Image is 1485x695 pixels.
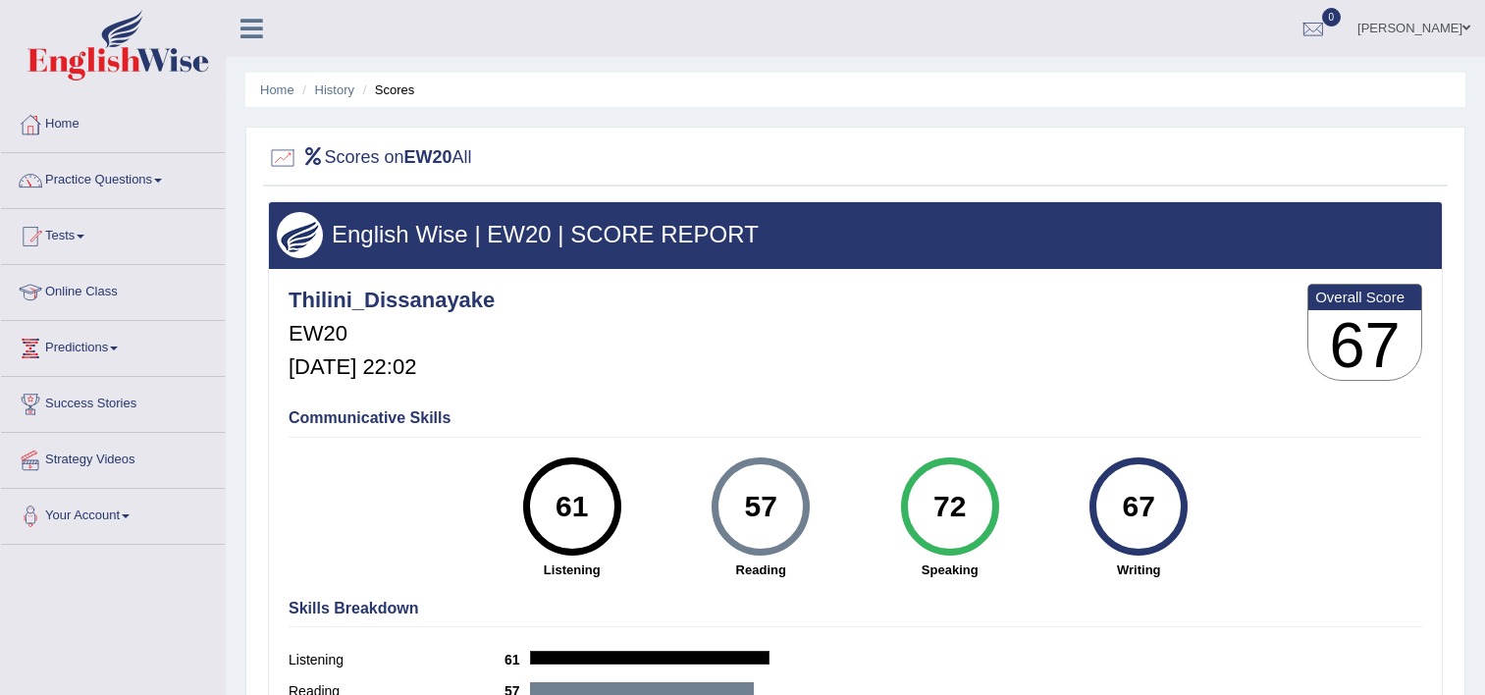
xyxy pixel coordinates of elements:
[914,465,985,548] div: 72
[315,82,354,97] a: History
[488,561,658,579] strong: Listening
[1,153,225,202] a: Practice Questions
[260,82,294,97] a: Home
[1,97,225,146] a: Home
[1103,465,1175,548] div: 67
[1054,561,1224,579] strong: Writing
[676,561,846,579] strong: Reading
[536,465,608,548] div: 61
[404,147,452,167] b: EW20
[1308,310,1421,381] h3: 67
[504,652,530,668] b: 61
[1315,289,1414,305] b: Overall Score
[289,289,495,312] h4: Thilini_Dissanayake
[1,209,225,258] a: Tests
[866,561,1035,579] strong: Speaking
[277,212,323,258] img: wings.png
[289,600,1422,617] h4: Skills Breakdown
[289,409,1422,427] h4: Communicative Skills
[289,650,504,670] label: Listening
[1322,8,1342,27] span: 0
[1,489,225,538] a: Your Account
[1,265,225,314] a: Online Class
[725,465,797,548] div: 57
[358,80,415,99] li: Scores
[1,321,225,370] a: Predictions
[289,322,495,346] h5: EW20
[268,143,472,173] h2: Scores on All
[1,433,225,482] a: Strategy Videos
[289,355,495,379] h5: [DATE] 22:02
[277,222,1434,247] h3: English Wise | EW20 | SCORE REPORT
[1,377,225,426] a: Success Stories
